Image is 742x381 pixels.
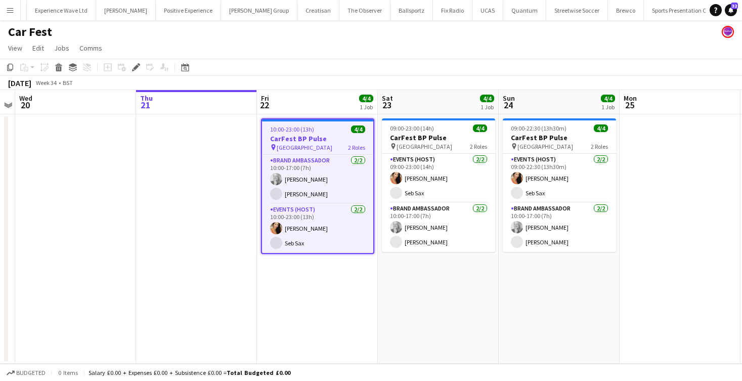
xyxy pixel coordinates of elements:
span: Total Budgeted £0.00 [227,369,290,376]
button: Fix Radio [433,1,472,20]
app-card-role: Brand Ambassador2/210:00-17:00 (7h)[PERSON_NAME][PERSON_NAME] [503,203,616,252]
app-card-role: Events (Host)2/209:00-22:30 (13h30m)[PERSON_NAME]Seb Sax [503,154,616,203]
span: 4/4 [359,95,373,102]
button: The Observer [339,1,390,20]
span: 24 [501,99,515,111]
span: 09:00-22:30 (13h30m) [511,124,566,132]
span: 25 [622,99,637,111]
span: 22 [259,99,269,111]
div: Salary £0.00 + Expenses £0.00 + Subsistence £0.00 = [89,369,290,376]
div: 1 Job [601,103,615,111]
button: Creatisan [297,1,339,20]
h3: CarFest BP Pulse [503,133,616,142]
h3: CarFest BP Pulse [262,134,373,143]
span: Sun [503,94,515,103]
app-job-card: 10:00-23:00 (13h)4/4CarFest BP Pulse [GEOGRAPHIC_DATA]2 RolesBrand Ambassador2/210:00-17:00 (7h)[... [261,118,374,254]
span: Edit [32,44,44,53]
a: View [4,41,26,55]
div: 1 Job [360,103,373,111]
button: Experience Wave Ltd [27,1,96,20]
a: Jobs [50,41,73,55]
div: [DATE] [8,78,31,88]
span: Jobs [54,44,69,53]
span: 2 Roles [470,143,487,150]
span: View [8,44,22,53]
button: Streetwise Soccer [546,1,608,20]
span: 2 Roles [591,143,608,150]
span: 2 Roles [348,144,365,151]
app-user-avatar: Sophie Barnes [722,26,734,38]
span: [GEOGRAPHIC_DATA] [517,143,573,150]
button: Budgeted [5,367,47,378]
app-card-role: Brand Ambassador2/210:00-17:00 (7h)[PERSON_NAME][PERSON_NAME] [382,203,495,252]
span: 0 items [56,369,80,376]
app-card-role: Events (Host)2/209:00-23:00 (14h)[PERSON_NAME]Seb Sax [382,154,495,203]
button: Positive Experience [156,1,221,20]
app-job-card: 09:00-22:30 (13h30m)4/4CarFest BP Pulse [GEOGRAPHIC_DATA]2 RolesEvents (Host)2/209:00-22:30 (13h3... [503,118,616,252]
app-job-card: 09:00-23:00 (14h)4/4CarFest BP Pulse [GEOGRAPHIC_DATA]2 RolesEvents (Host)2/209:00-23:00 (14h)[PE... [382,118,495,252]
div: BST [63,79,73,87]
button: UCAS [472,1,503,20]
span: Mon [624,94,637,103]
span: 09:00-23:00 (14h) [390,124,434,132]
button: Sports Presentation Co [644,1,718,20]
button: [PERSON_NAME] Group [221,1,297,20]
span: 4/4 [594,124,608,132]
span: 4/4 [480,95,494,102]
span: 32 [731,3,738,9]
div: 1 Job [481,103,494,111]
span: Week 34 [33,79,59,87]
app-card-role: Brand Ambassador2/210:00-17:00 (7h)[PERSON_NAME][PERSON_NAME] [262,155,373,204]
span: 10:00-23:00 (13h) [270,125,314,133]
span: [GEOGRAPHIC_DATA] [277,144,332,151]
span: Wed [19,94,32,103]
span: [GEOGRAPHIC_DATA] [397,143,452,150]
span: Comms [79,44,102,53]
span: Fri [261,94,269,103]
span: 4/4 [473,124,487,132]
h1: Car Fest [8,24,52,39]
span: Budgeted [16,369,46,376]
span: 21 [139,99,153,111]
span: 20 [18,99,32,111]
button: Brewco [608,1,644,20]
app-card-role: Events (Host)2/210:00-23:00 (13h)[PERSON_NAME]Seb Sax [262,204,373,253]
h3: CarFest BP Pulse [382,133,495,142]
span: 4/4 [351,125,365,133]
button: [PERSON_NAME] [96,1,156,20]
a: 32 [725,4,737,16]
a: Comms [75,41,106,55]
span: 4/4 [601,95,615,102]
button: Ballsportz [390,1,433,20]
button: Quantum [503,1,546,20]
a: Edit [28,41,48,55]
span: 23 [380,99,393,111]
span: Thu [140,94,153,103]
span: Sat [382,94,393,103]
